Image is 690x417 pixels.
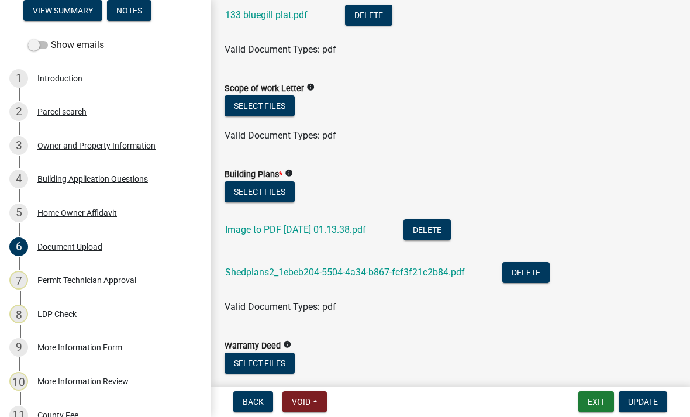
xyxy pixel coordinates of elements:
button: Update [619,391,667,412]
label: Warranty Deed [225,342,281,350]
a: Image to PDF [DATE] 01.13.38.pdf [225,224,366,235]
label: Show emails [28,38,104,52]
label: Building Plans [225,171,282,179]
a: Shedplans2_1ebeb204-5504-4a34-b867-fcf3f21c2b84.pdf [225,267,465,278]
div: Document Upload [37,243,102,251]
div: 3 [9,136,28,155]
div: LDP Check [37,310,77,318]
div: 6 [9,237,28,256]
button: Back [233,391,273,412]
span: Update [628,397,658,406]
wm-modal-confirm: Delete Document [403,225,451,236]
a: 133 bluegill plat.pdf [225,9,308,20]
div: Building Application Questions [37,175,148,183]
wm-modal-confirm: Summary [23,6,102,16]
i: info [285,169,293,177]
span: Void [292,397,310,406]
button: Select files [225,181,295,202]
wm-modal-confirm: Notes [107,6,151,16]
button: Exit [578,391,614,412]
span: Valid Document Types: pdf [225,44,336,55]
div: 4 [9,170,28,188]
button: Delete [502,262,550,283]
div: 8 [9,305,28,323]
div: Home Owner Affidavit [37,209,117,217]
div: Introduction [37,74,82,82]
label: Scope of work Letter [225,85,304,93]
div: Permit Technician Approval [37,276,136,284]
i: info [283,340,291,349]
div: More Information Review [37,377,129,385]
span: Valid Document Types: pdf [225,130,336,141]
button: Select files [225,95,295,116]
i: info [306,83,315,91]
button: Void [282,391,327,412]
wm-modal-confirm: Delete Document [345,11,392,22]
button: Select files [225,353,295,374]
div: 1 [9,69,28,88]
div: Owner and Property Information [37,142,156,150]
button: Delete [403,219,451,240]
div: 2 [9,102,28,121]
div: 7 [9,271,28,290]
div: 5 [9,204,28,222]
button: Delete [345,5,392,26]
div: More Information Form [37,343,122,351]
div: 10 [9,372,28,391]
wm-modal-confirm: Delete Document [502,268,550,279]
div: Parcel search [37,108,87,116]
span: Valid Document Types: pdf [225,301,336,312]
span: Back [243,397,264,406]
div: 9 [9,338,28,357]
